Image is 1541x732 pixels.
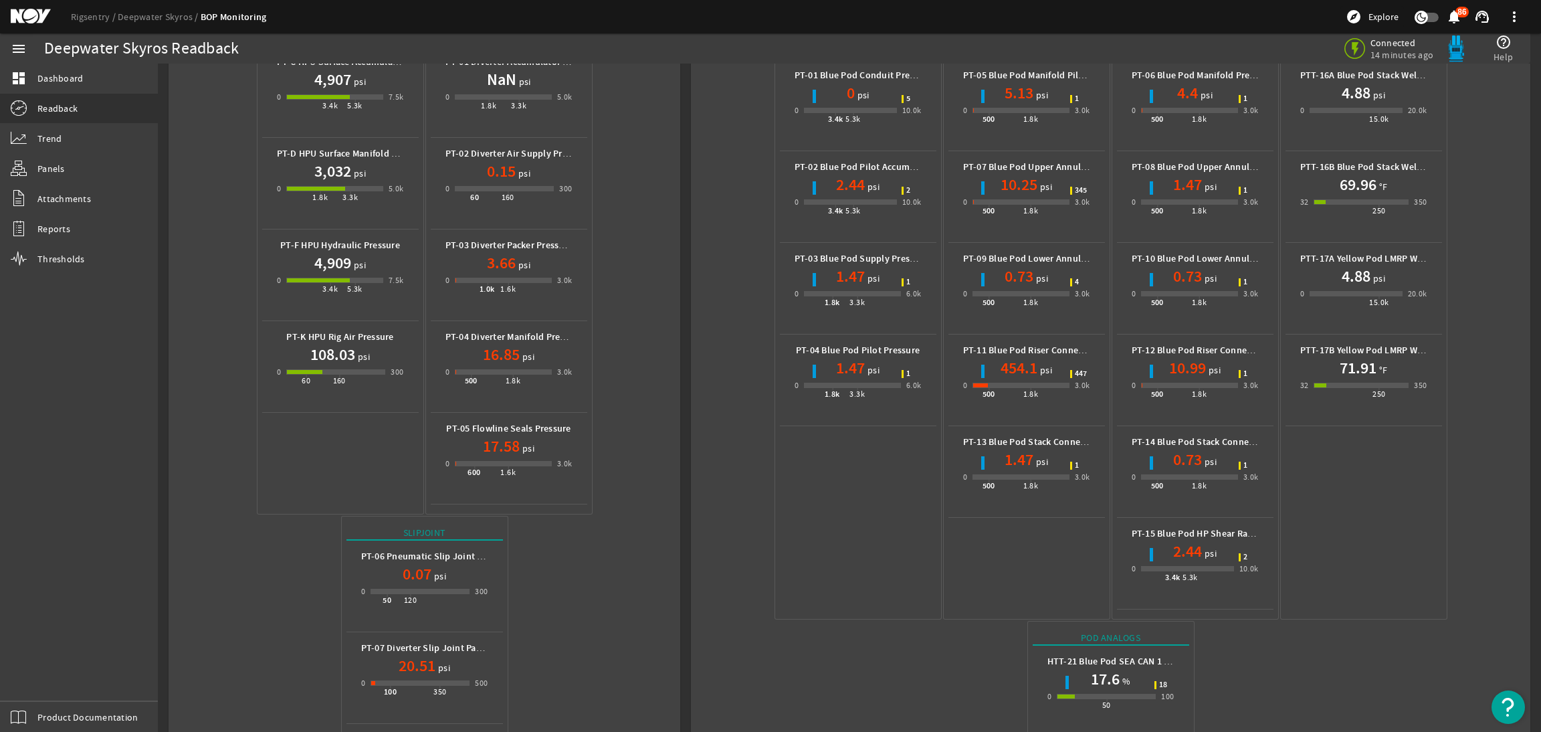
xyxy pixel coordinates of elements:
b: PTT-16A Blue Pod Stack Wellbore Pressure [1300,69,1477,82]
span: psi [1206,363,1221,377]
div: 6.0k [906,287,922,300]
div: 0 [445,457,449,470]
div: 3.0k [1243,195,1259,209]
span: psi [435,661,450,674]
span: °F [1376,180,1388,193]
div: 7.5k [389,90,404,104]
span: 1 [1243,462,1247,470]
h1: NaN [487,69,516,90]
div: 3.0k [557,365,573,379]
b: PT-K HPU Rig Air Pressure [286,331,393,343]
img: Bluepod.svg [1443,35,1469,62]
h1: 20.51 [399,655,435,676]
b: PT-01 Blue Pod Conduit Pressure [795,69,932,82]
div: 3.0k [1075,195,1090,209]
div: 160 [502,191,514,204]
div: 1.8k [1023,204,1039,217]
span: psi [1033,272,1048,285]
div: 6.0k [906,379,922,392]
h1: 3.66 [487,252,516,274]
h1: 16.85 [483,344,520,365]
div: 0 [963,470,967,484]
span: psi [1202,180,1217,193]
div: 32 [1300,379,1309,392]
div: 0 [277,365,281,379]
span: psi [1202,272,1217,285]
div: 0 [795,195,799,209]
span: psi [1370,88,1385,102]
div: 60 [302,374,310,387]
div: 500 [1151,296,1164,309]
div: 15.0k [1369,296,1389,309]
h1: 4.88 [1342,82,1370,104]
h1: 4,907 [314,69,351,90]
span: psi [520,442,534,455]
div: 0 [795,379,799,392]
div: 5.0k [557,90,573,104]
mat-icon: dashboard [11,70,27,86]
div: 0 [445,274,449,287]
h1: 1.47 [1005,449,1033,470]
b: PTT-17A Yellow Pod LMRP Wellbore Pressure [1300,252,1485,265]
h1: 108.03 [310,344,355,365]
span: psi [351,75,366,88]
div: 300 [475,585,488,598]
b: HTT-21 Blue Pod SEA CAN 1 Humidity [1047,655,1204,668]
b: PT-11 Blue Pod Riser Connector Pilot Pressure [963,344,1156,357]
div: 500 [1151,112,1164,126]
b: PT-04 Blue Pod Pilot Pressure [796,344,920,357]
div: 3.4k [828,112,843,126]
span: 345 [1075,187,1088,195]
div: 0 [1132,195,1136,209]
div: 0 [795,287,799,300]
b: PT-10 Blue Pod Lower Annular Pressure [1132,252,1296,265]
div: 3.3k [511,99,526,112]
div: 1.8k [1023,387,1039,401]
b: PTT-17B Yellow Pod LMRP Wellbore Temperature [1300,344,1504,357]
div: 5.3k [347,282,363,296]
div: 60 [470,191,479,204]
div: 10.0k [1239,562,1259,575]
div: 1.8k [1192,112,1207,126]
span: 1 [1243,187,1247,195]
b: PT-F HPU Hydraulic Pressure [280,239,400,252]
span: 1 [1243,370,1247,378]
span: psi [865,180,880,193]
button: Explore [1340,6,1404,27]
span: psi [516,167,530,180]
div: 20.0k [1408,287,1427,300]
div: 0 [1300,104,1304,117]
div: 500 [1151,204,1164,217]
mat-icon: support_agent [1474,9,1490,25]
div: 0 [963,287,967,300]
div: 0 [963,379,967,392]
div: 3.0k [1075,470,1090,484]
h1: 0.73 [1173,449,1202,470]
div: 32 [1300,195,1309,209]
div: 5.3k [1183,571,1198,584]
h1: 1.47 [836,266,865,287]
span: 447 [1075,370,1088,378]
div: 0 [1047,690,1051,703]
div: 500 [1151,479,1164,492]
div: 1.8k [1192,296,1207,309]
span: psi [1198,88,1213,102]
h1: 10.99 [1169,357,1206,379]
div: 3.0k [1243,379,1259,392]
b: PT-03 Diverter Packer Pressure [445,239,573,252]
div: 1.0k [480,282,495,296]
div: 300 [391,365,403,379]
div: 1.8k [1023,296,1039,309]
button: Open Resource Center [1492,691,1525,724]
div: 1.6k [500,282,516,296]
div: 0 [445,182,449,195]
span: psi [1033,455,1048,468]
b: PT-02 Blue Pod Pilot Accumulator Pressure [795,161,974,173]
h1: 454.1 [1001,357,1037,379]
div: 0 [795,104,799,117]
div: 350 [1414,379,1427,392]
h1: 71.91 [1340,357,1376,379]
span: Dashboard [37,72,83,85]
span: °F [1376,363,1388,377]
span: psi [516,75,531,88]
